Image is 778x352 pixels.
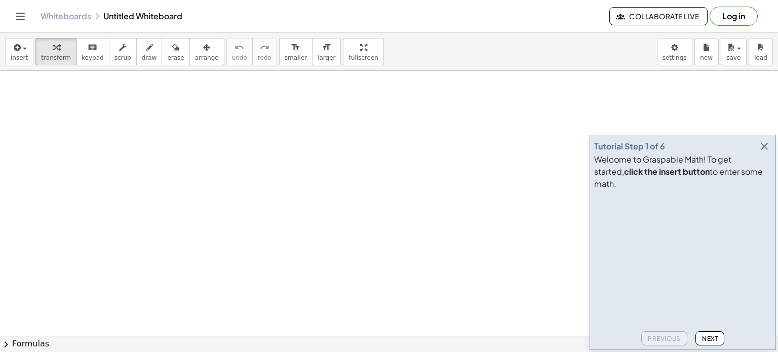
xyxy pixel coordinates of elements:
[235,42,244,54] i: undo
[11,54,28,61] span: insert
[694,38,719,65] button: new
[343,38,383,65] button: fullscreen
[710,7,758,26] button: Log in
[195,54,219,61] span: arrange
[657,38,692,65] button: settings
[695,331,724,345] button: Next
[136,38,163,65] button: draw
[167,54,184,61] span: erase
[279,38,313,65] button: format_sizesmaller
[312,38,341,65] button: format_sizelarger
[41,11,91,21] a: Whiteboards
[35,38,76,65] button: transform
[702,335,718,342] span: Next
[749,38,773,65] button: load
[162,38,189,65] button: erase
[226,38,253,65] button: undoundo
[41,54,71,61] span: transform
[285,54,307,61] span: smaller
[142,54,157,61] span: draw
[594,153,771,190] div: Welcome to Graspable Math! To get started, to enter some math.
[318,54,335,61] span: larger
[348,54,378,61] span: fullscreen
[12,8,28,24] button: Toggle navigation
[252,38,277,65] button: redoredo
[609,7,708,25] button: Collaborate Live
[754,54,767,61] span: load
[624,166,710,177] b: click the insert button
[232,54,247,61] span: undo
[618,12,699,21] span: Collaborate Live
[594,140,665,152] div: Tutorial Step 1 of 6
[258,54,271,61] span: redo
[663,54,687,61] span: settings
[109,38,137,65] button: scrub
[189,38,224,65] button: arrange
[726,54,741,61] span: save
[88,42,97,54] i: keyboard
[114,54,131,61] span: scrub
[322,42,331,54] i: format_size
[5,38,33,65] button: insert
[260,42,269,54] i: redo
[82,54,104,61] span: keypad
[721,38,747,65] button: save
[76,38,109,65] button: keyboardkeypad
[700,54,713,61] span: new
[291,42,300,54] i: format_size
